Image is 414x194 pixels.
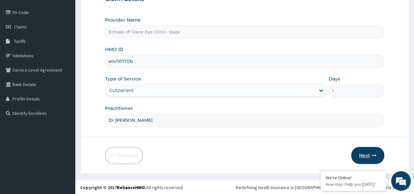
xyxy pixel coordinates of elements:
span: Tariffs [14,38,26,44]
button: Previous [105,147,143,164]
p: How may I help you today? [326,182,381,187]
div: Redefining Heath Insurance in [GEOGRAPHIC_DATA] using Telemedicine and Data Science! [236,184,409,191]
input: Enter HMO ID [105,55,384,68]
label: Practitioner [105,105,133,112]
textarea: Type your message and hit 'Enter' [3,127,125,150]
label: HMO ID [105,46,123,53]
strong: Copyright © 2017 . [80,185,146,190]
div: We're Online! [326,175,381,181]
div: Minimize live chat window [107,3,123,19]
span: Claims [14,24,27,30]
button: Next [351,147,384,164]
div: Chat with us now [34,37,110,45]
label: Provider Name [105,17,141,23]
label: Days [329,76,340,82]
span: We're online! [38,56,90,122]
img: d_794563401_company_1708531726252_794563401 [12,33,27,49]
a: RelianceHMO [117,185,145,190]
div: Outpatient [109,87,134,94]
input: Enter Name [105,114,384,127]
label: Type of Service [105,76,141,82]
